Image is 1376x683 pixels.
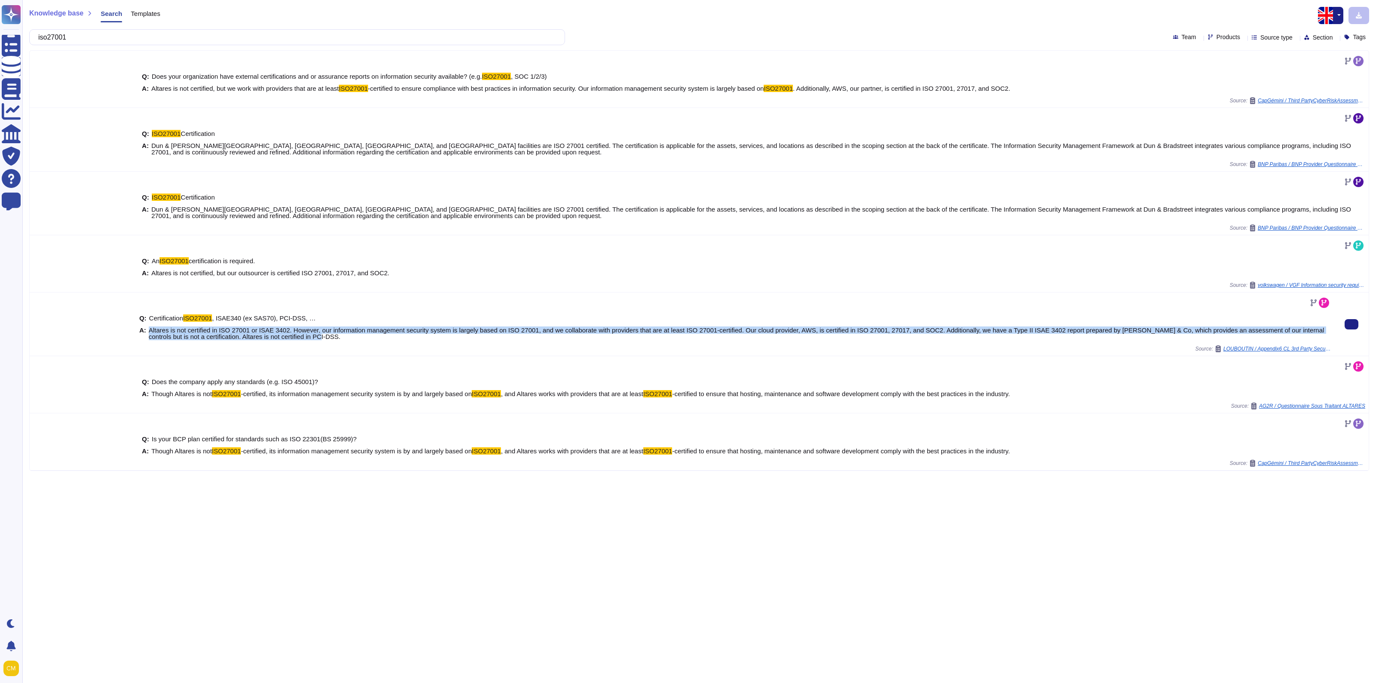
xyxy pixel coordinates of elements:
b: A: [142,270,149,276]
mark: ISO27001 [160,257,189,265]
span: Altares is not certified, but our outsourcer is certified ISO 27001, 27017, and SOC2. [151,269,390,277]
span: Though Altares is not [151,390,212,397]
mark: ISO27001 [339,85,368,92]
span: Source: [1230,225,1365,231]
mark: ISO27001 [482,73,511,80]
span: , and Altares works with providers that are at least [501,390,643,397]
mark: ISO27001 [212,447,241,455]
span: Source: [1230,161,1365,168]
b: A: [142,448,149,454]
span: BNP Paribas / BNP Provider Questionnaire Generic Due Diligence Altares [1258,162,1365,167]
b: A: [142,85,149,92]
span: -certified to ensure that hosting, maintenance and software development comply with the best prac... [672,447,1010,455]
b: A: [142,142,149,155]
b: Q: [142,73,149,80]
span: Dun & [PERSON_NAME][GEOGRAPHIC_DATA], [GEOGRAPHIC_DATA], [GEOGRAPHIC_DATA], and [GEOGRAPHIC_DATA]... [151,206,1351,219]
span: Source: [1230,460,1365,467]
span: AG2R / Questionnaire Sous Traitant ALTARES [1259,403,1365,409]
b: Q: [142,436,149,442]
mark: ISO27001 [472,447,501,455]
span: Though Altares is not [151,447,212,455]
span: CapGémini / Third PartyCyberRiskAssessmentQuestions Altares [1258,461,1365,466]
mark: ISO27001 [152,194,181,201]
input: Search a question or template... [34,30,556,45]
span: Certification [181,130,215,137]
img: en [1318,7,1335,24]
b: A: [139,327,146,340]
span: Does your organization have external certifications and or assurance reports on information secur... [152,73,482,80]
span: LOUBOUTIN / Appendix6 CL 3rd Party Security Questionnaire V1.1 [1223,346,1331,351]
span: Certification [149,314,183,322]
span: Templates [131,10,160,17]
span: Search [101,10,122,17]
b: Q: [142,194,149,200]
mark: ISO27001 [212,390,241,397]
span: CapGémini / Third PartyCyberRiskAssessmentQuestions Altares [1258,98,1365,103]
span: volkswagen / VGF Information security requirement third party PRESTATAIRE (1) [1258,283,1365,288]
span: Source: [1230,282,1365,289]
span: BNP Paribas / BNP Provider Questionnaire Generic Due Diligence Altares [1258,225,1365,231]
span: Does the company apply any standards (e.g. ISO 45001)? [152,378,318,385]
span: -certified, its information management security system is by and largely based on [241,447,472,455]
span: Team [1182,34,1196,40]
span: Products [1216,34,1240,40]
span: Dun & [PERSON_NAME][GEOGRAPHIC_DATA], [GEOGRAPHIC_DATA], [GEOGRAPHIC_DATA], and [GEOGRAPHIC_DATA]... [151,142,1351,156]
span: Altares is not certified in ISO 27001 or ISAE 3402. However, our information management security ... [149,326,1324,340]
span: Source: [1231,403,1365,409]
span: -certified to ensure compliance with best practices in information security. Our information mana... [368,85,764,92]
mark: ISO27001 [764,85,793,92]
b: Q: [139,315,147,321]
b: Q: [142,378,149,385]
span: certification is required. [189,257,255,265]
img: user [3,661,19,676]
span: Source: [1230,97,1365,104]
mark: ISO27001 [643,447,673,455]
span: Tags [1353,34,1366,40]
span: Source type [1260,34,1293,40]
mark: ISO27001 [183,314,212,322]
span: , SOC 1/2/3) [511,73,547,80]
mark: ISO27001 [472,390,501,397]
span: Certification [181,194,215,201]
b: Q: [142,258,149,264]
span: , ISAE340 (ex SAS70), PCI-DSS, … [212,314,316,322]
span: -certified to ensure that hosting, maintenance and software development comply with the best prac... [672,390,1010,397]
b: A: [142,206,149,219]
span: -certified, its information management security system is by and largely based on [241,390,472,397]
span: . Additionally, AWS, our partner, is certified in ISO 27001, 27017, and SOC2. [793,85,1010,92]
span: Is your BCP plan certified for standards such as ISO 22301(BS 25999)? [152,435,357,443]
button: user [2,659,25,678]
span: An [152,257,160,265]
span: Knowledge base [29,10,83,17]
span: Source: [1195,345,1331,352]
span: Section [1313,34,1333,40]
b: Q: [142,130,149,137]
span: Altares is not certified, but we work with providers that are at least [151,85,339,92]
mark: ISO27001 [643,390,673,397]
b: A: [142,391,149,397]
mark: ISO27001 [152,130,181,137]
span: , and Altares works with providers that are at least [501,447,643,455]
